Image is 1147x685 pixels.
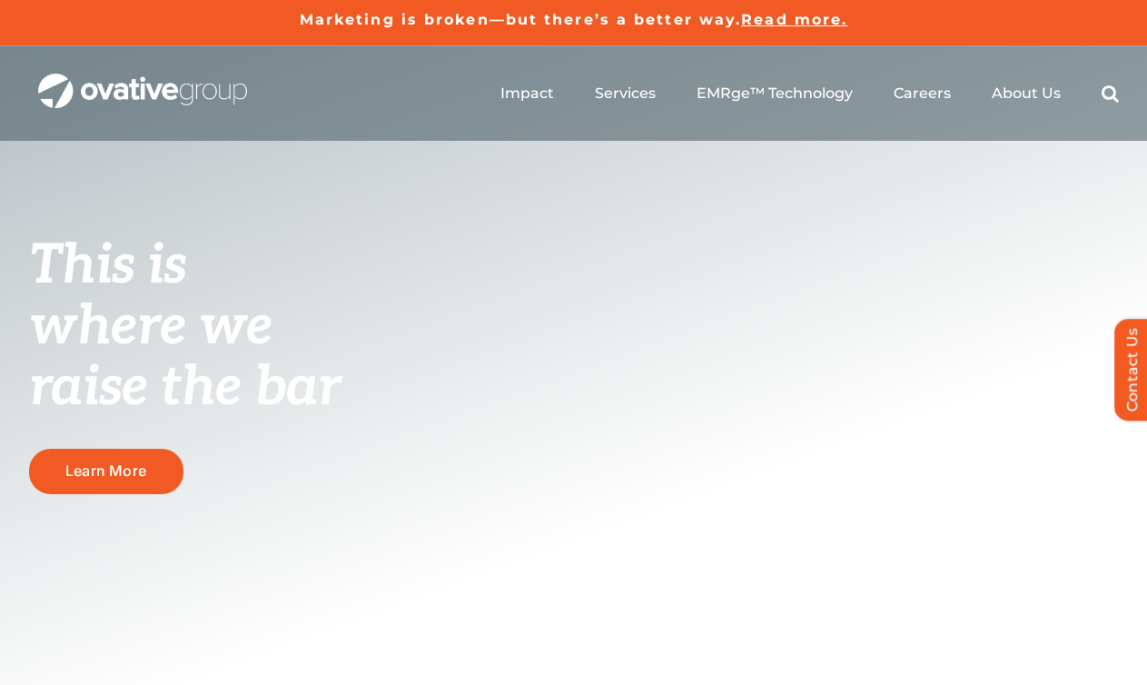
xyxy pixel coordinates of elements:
span: Learn More [65,462,146,480]
a: Learn More [29,449,183,493]
span: where we raise the bar [29,294,341,421]
a: OG_Full_horizontal_WHT [38,72,247,89]
a: Marketing is broken—but there’s a better way. [300,11,742,28]
a: Read more. [741,11,847,28]
nav: Menu [500,65,1119,123]
a: Careers [894,84,951,103]
a: About Us [992,84,1061,103]
a: Search [1102,84,1119,103]
a: Impact [500,84,554,103]
a: Services [595,84,656,103]
span: This is [29,233,187,299]
a: EMRge™ Technology [697,84,853,103]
